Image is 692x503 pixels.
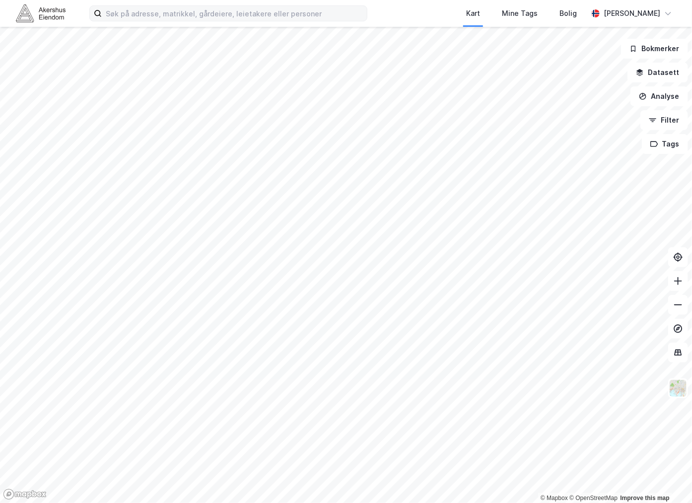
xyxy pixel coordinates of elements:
img: Z [669,379,688,398]
button: Tags [642,134,688,154]
iframe: Chat Widget [642,455,692,503]
div: Kontrollprogram for chat [642,455,692,503]
a: Mapbox [541,495,568,502]
button: Bokmerker [621,39,688,59]
input: Søk på adresse, matrikkel, gårdeiere, leietakere eller personer [102,6,367,21]
button: Filter [640,110,688,130]
a: Improve this map [621,495,670,502]
img: akershus-eiendom-logo.9091f326c980b4bce74ccdd9f866810c.svg [16,4,66,22]
button: Analyse [630,86,688,106]
div: Mine Tags [502,7,538,19]
div: Bolig [559,7,577,19]
div: Kart [466,7,480,19]
a: OpenStreetMap [569,495,618,502]
div: [PERSON_NAME] [604,7,660,19]
button: Datasett [627,63,688,82]
a: Mapbox homepage [3,489,47,500]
